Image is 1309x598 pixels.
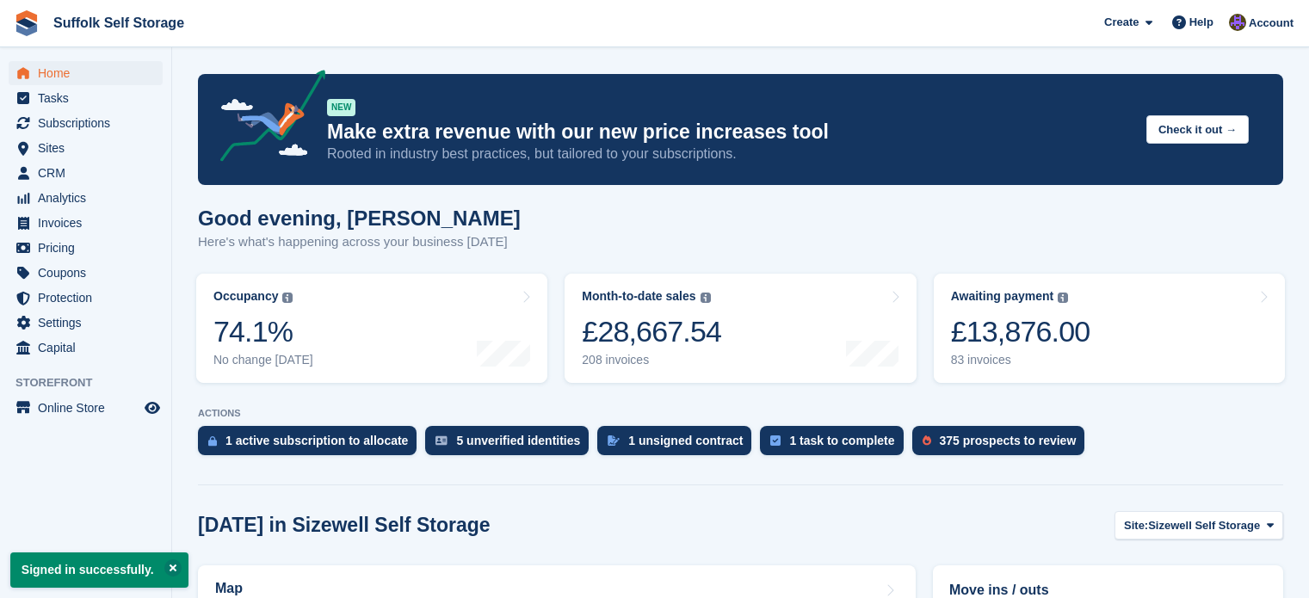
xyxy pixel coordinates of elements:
img: icon-info-grey-7440780725fd019a000dd9b08b2336e03edf1995a4989e88bcd33f0948082b44.svg [282,293,293,303]
div: 74.1% [213,314,313,349]
img: contract_signature_icon-13c848040528278c33f63329250d36e43548de30e8caae1d1a13099fd9432cc5.svg [608,435,620,446]
span: Account [1249,15,1294,32]
a: menu [9,111,163,135]
button: Site: Sizewell Self Storage [1115,511,1283,539]
a: menu [9,86,163,110]
a: 375 prospects to review [912,426,1094,464]
div: £28,667.54 [582,314,721,349]
div: Occupancy [213,289,278,304]
p: Here's what's happening across your business [DATE] [198,232,521,252]
a: menu [9,396,163,420]
p: Make extra revenue with our new price increases tool [327,120,1133,145]
span: CRM [38,161,141,185]
a: 1 unsigned contract [597,426,760,464]
div: 1 active subscription to allocate [225,434,408,447]
a: menu [9,211,163,235]
span: Subscriptions [38,111,141,135]
div: £13,876.00 [951,314,1090,349]
div: 83 invoices [951,353,1090,367]
img: verify_identity-adf6edd0f0f0b5bbfe63781bf79b02c33cf7c696d77639b501bdc392416b5a36.svg [435,435,448,446]
span: Protection [38,286,141,310]
span: Analytics [38,186,141,210]
a: 1 active subscription to allocate [198,426,425,464]
p: Signed in successfully. [10,552,188,588]
img: icon-info-grey-7440780725fd019a000dd9b08b2336e03edf1995a4989e88bcd33f0948082b44.svg [701,293,711,303]
div: Month-to-date sales [582,289,695,304]
a: menu [9,61,163,85]
a: menu [9,136,163,160]
a: Suffolk Self Storage [46,9,191,37]
img: active_subscription_to_allocate_icon-d502201f5373d7db506a760aba3b589e785aa758c864c3986d89f69b8ff3... [208,435,217,447]
span: Tasks [38,86,141,110]
div: No change [DATE] [213,353,313,367]
img: task-75834270c22a3079a89374b754ae025e5fb1db73e45f91037f5363f120a921f8.svg [770,435,781,446]
div: NEW [327,99,355,116]
img: Emma [1229,14,1246,31]
div: 5 unverified identities [456,434,580,447]
img: icon-info-grey-7440780725fd019a000dd9b08b2336e03edf1995a4989e88bcd33f0948082b44.svg [1058,293,1068,303]
span: Pricing [38,236,141,260]
span: Create [1104,14,1139,31]
h1: Good evening, [PERSON_NAME] [198,207,521,230]
div: Awaiting payment [951,289,1054,304]
span: Sizewell Self Storage [1148,517,1260,534]
a: 5 unverified identities [425,426,597,464]
p: Rooted in industry best practices, but tailored to your subscriptions. [327,145,1133,163]
a: menu [9,286,163,310]
span: Invoices [38,211,141,235]
a: Occupancy 74.1% No change [DATE] [196,274,547,383]
div: 1 task to complete [789,434,894,447]
span: Home [38,61,141,85]
span: Settings [38,311,141,335]
div: 1 unsigned contract [628,434,743,447]
a: 1 task to complete [760,426,911,464]
span: Site: [1124,517,1148,534]
div: 208 invoices [582,353,721,367]
span: Capital [38,336,141,360]
a: Month-to-date sales £28,667.54 208 invoices [565,274,916,383]
img: prospect-51fa495bee0391a8d652442698ab0144808aea92771e9ea1ae160a38d050c398.svg [923,435,931,446]
a: Awaiting payment £13,876.00 83 invoices [934,274,1285,383]
a: menu [9,336,163,360]
p: ACTIONS [198,408,1283,419]
a: menu [9,236,163,260]
span: Storefront [15,374,171,391]
img: price-adjustments-announcement-icon-8257ccfd72463d97f412b2fc003d46551f7dbcb40ab6d574587a9cd5c0d94... [206,70,326,168]
div: 375 prospects to review [940,434,1077,447]
span: Online Store [38,396,141,420]
h2: [DATE] in Sizewell Self Storage [198,514,491,537]
button: Check it out → [1146,115,1249,144]
span: Coupons [38,261,141,285]
img: stora-icon-8386f47178a22dfd0bd8f6a31ec36ba5ce8667c1dd55bd0f319d3a0aa187defe.svg [14,10,40,36]
a: menu [9,261,163,285]
a: menu [9,161,163,185]
h2: Map [215,581,243,596]
a: menu [9,186,163,210]
a: menu [9,311,163,335]
span: Help [1189,14,1213,31]
a: Preview store [142,398,163,418]
span: Sites [38,136,141,160]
